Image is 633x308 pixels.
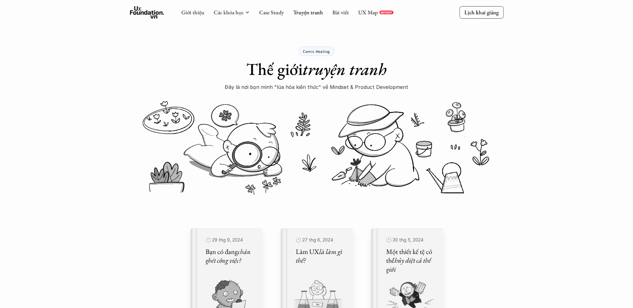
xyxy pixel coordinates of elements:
[303,58,387,80] em: truyện tranh
[259,9,284,16] a: Case Study
[296,236,345,244] p: 🕙 27 thg 6, 2024
[380,11,392,14] p: REPORT
[181,9,204,16] a: Giới thiệu
[386,247,435,274] h5: Một thiết kế tệ có thể
[214,9,243,16] a: Các khóa học
[386,256,432,274] em: hủy diệt cả thế giới
[246,59,387,79] h1: Thế giới
[296,247,343,265] em: là làm gì thế?
[303,49,330,53] p: Comic Healing
[225,82,408,92] p: Đây là nơi bọn mình "lúa hóa kiến thức" về Mindset & Product Development
[386,236,435,244] p: 🕙 30 thg 5, 2024
[296,247,345,265] h5: Làm UX
[205,247,255,265] h5: Bạn có đang
[205,247,252,265] em: chán ghét công việc?
[358,9,378,16] a: UX Map
[332,9,349,16] a: Bài viết
[293,9,323,16] a: Truyện tranh
[464,9,498,16] p: Lịch khai giảng
[205,236,255,244] p: 🕙 29 thg 9, 2024
[379,11,393,14] a: REPORT
[459,6,503,18] a: Lịch khai giảng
